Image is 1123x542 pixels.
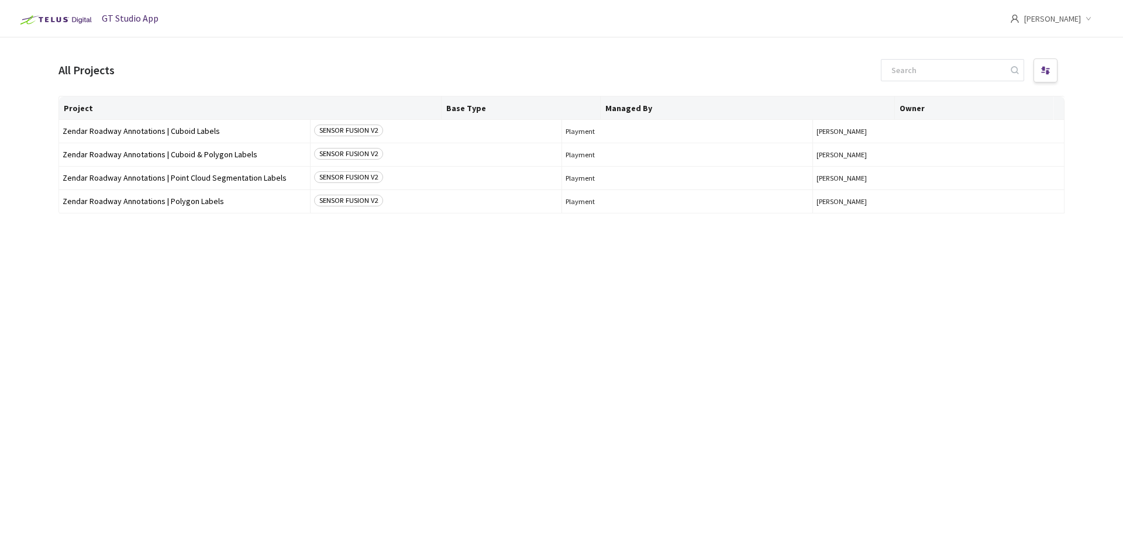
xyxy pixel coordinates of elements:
[817,150,1060,159] button: [PERSON_NAME]
[566,150,809,159] span: Playment
[63,127,306,136] span: Zendar Roadway Annotations | Cuboid Labels
[566,174,809,182] span: Playment
[1010,14,1019,23] span: user
[817,197,1060,206] button: [PERSON_NAME]
[1086,16,1091,22] span: down
[442,96,601,120] th: Base Type
[817,174,1060,182] button: [PERSON_NAME]
[63,150,306,159] span: Zendar Roadway Annotations | Cuboid & Polygon Labels
[817,127,1060,136] button: [PERSON_NAME]
[59,96,442,120] th: Project
[63,174,306,182] span: Zendar Roadway Annotations | Point Cloud Segmentation Labels
[566,127,809,136] span: Playment
[895,96,1054,120] th: Owner
[884,60,1009,81] input: Search
[314,125,383,136] span: SENSOR FUSION V2
[314,195,383,206] span: SENSOR FUSION V2
[314,148,383,160] span: SENSOR FUSION V2
[102,12,159,24] span: GT Studio App
[314,171,383,183] span: SENSOR FUSION V2
[566,197,809,206] span: Playment
[14,11,95,29] img: Telus
[63,197,306,206] span: Zendar Roadway Annotations | Polygon Labels
[58,62,115,79] div: All Projects
[601,96,895,120] th: Managed By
